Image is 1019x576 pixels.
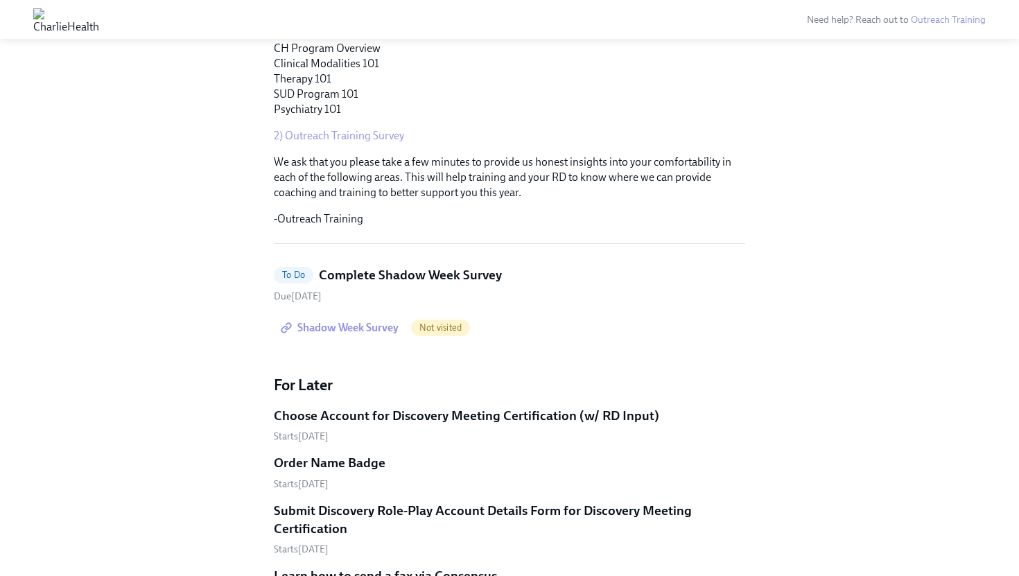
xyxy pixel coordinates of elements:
a: Shadow Week Survey [274,314,408,342]
span: Need help? Reach out to [807,14,986,26]
span: Saturday, August 9th 2025, 9:00 am [274,290,322,302]
h5: Submit Discovery Role-Play Account Details Form for Discovery Meeting Certification [274,502,745,537]
p: -Outreach Training [274,211,745,227]
a: Outreach Training [911,14,986,26]
span: Wednesday, August 13th 2025, 9:00 am [274,478,329,490]
a: 2) Outreach Training Survey [274,129,404,142]
p: We ask that you please take a few minutes to provide us honest insights into your comfortability ... [274,155,745,200]
h5: Complete Shadow Week Survey [319,266,502,284]
a: Order Name BadgeStarts[DATE] [274,454,745,491]
img: CharlieHealth [33,8,99,30]
span: Shadow Week Survey [284,321,399,335]
h4: For Later [274,375,745,396]
h5: Choose Account for Discovery Meeting Certification (w/ RD Input) [274,407,659,425]
a: Choose Account for Discovery Meeting Certification (w/ RD Input)Starts[DATE] [274,407,745,444]
span: Tuesday, August 12th 2025, 9:00 am [274,430,329,442]
span: To Do [274,270,313,280]
a: Submit Discovery Role-Play Account Details Form for Discovery Meeting CertificationStarts[DATE] [274,502,745,556]
span: Thursday, August 14th 2025, 9:00 am [274,543,329,555]
p: CH Program Overview Clinical Modalities 101 Therapy 101 SUD Program 101 Psychiatry 101 [274,26,745,117]
h5: Order Name Badge [274,454,385,472]
span: Not visited [411,322,470,333]
a: To DoComplete Shadow Week SurveyDue[DATE] [274,266,745,303]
